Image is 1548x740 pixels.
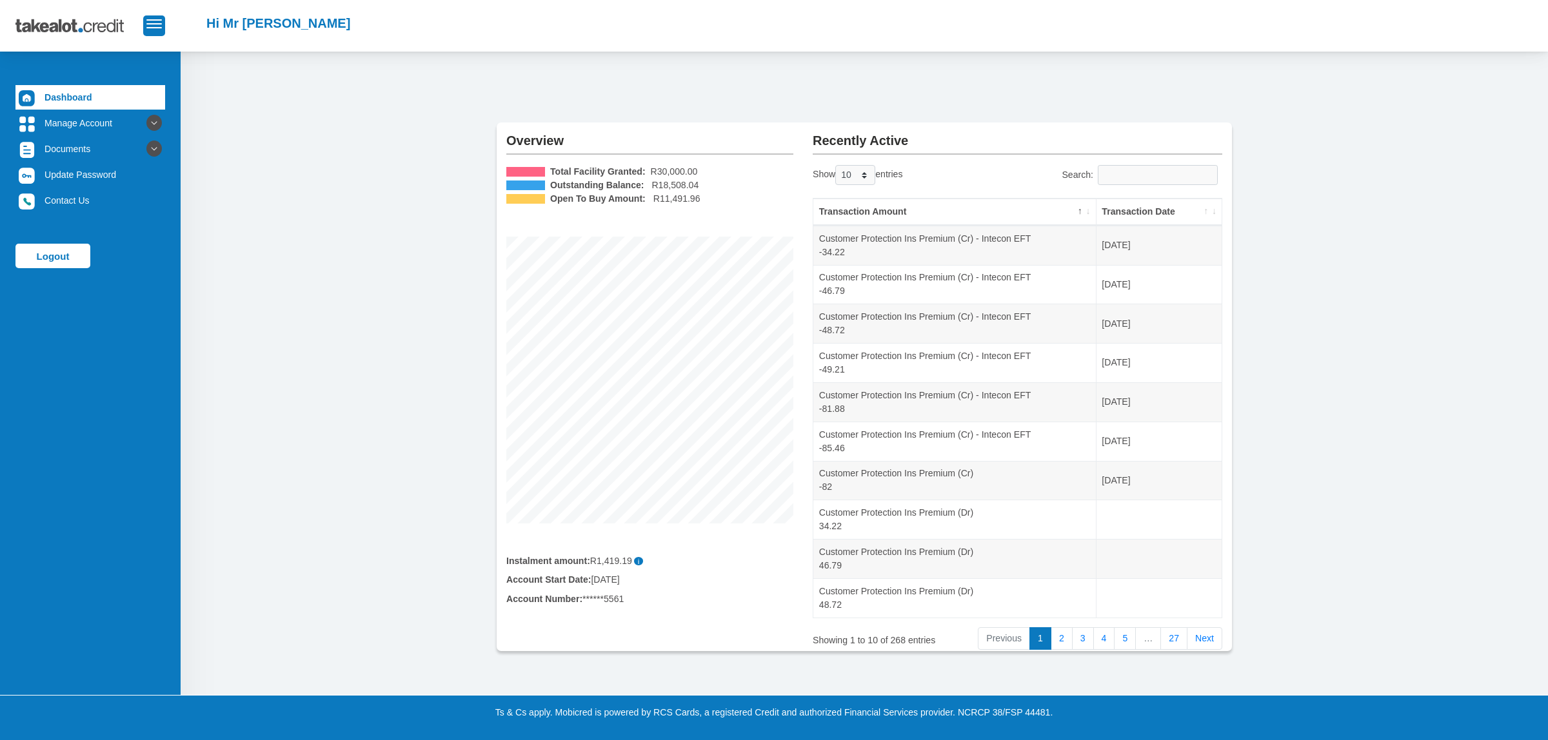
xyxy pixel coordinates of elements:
span: i [634,557,644,565]
div: R1,419.19 [506,554,793,568]
td: Customer Protection Ins Premium (Dr) 48.72 [813,578,1096,618]
a: 4 [1093,627,1115,650]
a: Documents [15,137,165,161]
b: Open To Buy Amount: [550,192,646,206]
a: Dashboard [15,85,165,110]
a: Next [1187,627,1222,650]
td: [DATE] [1096,461,1222,500]
b: Total Facility Granted: [550,165,646,179]
div: [DATE] [497,573,803,587]
td: Customer Protection Ins Premium (Cr) - Intecon EFT -49.21 [813,343,1096,382]
b: Account Number: [506,594,582,604]
a: Logout [15,244,90,268]
td: Customer Protection Ins Premium (Dr) 34.22 [813,500,1096,539]
a: 1 [1029,627,1051,650]
select: Showentries [835,165,875,185]
label: Search: [1062,165,1222,185]
td: Customer Protection Ins Premium (Cr) - Intecon EFT -85.46 [813,422,1096,461]
td: [DATE] [1096,382,1222,422]
th: Transaction Amount: activate to sort column descending [813,199,1096,226]
td: [DATE] [1096,343,1222,382]
td: Customer Protection Ins Premium (Dr) 46.79 [813,539,1096,578]
a: 27 [1160,627,1187,650]
th: Transaction Date: activate to sort column ascending [1096,199,1222,226]
td: Customer Protection Ins Premium (Cr) - Intecon EFT -81.88 [813,382,1096,422]
a: 5 [1114,627,1136,650]
span: R30,000.00 [651,165,698,179]
td: Customer Protection Ins Premium (Cr) - Intecon EFT -46.79 [813,265,1096,304]
span: R18,508.04 [651,179,699,192]
td: [DATE] [1096,226,1222,265]
div: Showing 1 to 10 of 268 entries [813,626,972,647]
td: [DATE] [1096,422,1222,461]
input: Search: [1098,165,1218,185]
p: Ts & Cs apply. Mobicred is powered by RCS Cards, a registered Credit and authorized Financial Ser... [416,706,1132,719]
td: Customer Protection Ins Premium (Cr) -82 [813,461,1096,500]
b: Account Start Date: [506,574,591,585]
td: Customer Protection Ins Premium (Cr) - Intecon EFT -48.72 [813,304,1096,343]
label: Show entries [813,165,902,185]
b: Outstanding Balance: [550,179,644,192]
td: Customer Protection Ins Premium (Cr) - Intecon EFT -34.22 [813,226,1096,265]
h2: Overview [506,122,793,148]
h2: Recently Active [813,122,1222,148]
td: [DATE] [1096,304,1222,343]
b: Instalment amount: [506,556,590,566]
a: Manage Account [15,111,165,135]
a: 2 [1051,627,1073,650]
td: [DATE] [1096,265,1222,304]
a: 3 [1072,627,1094,650]
span: R11,491.96 [653,192,700,206]
a: Contact Us [15,188,165,213]
img: takealot_credit_logo.svg [15,10,143,42]
h2: Hi Mr [PERSON_NAME] [206,15,350,31]
a: Update Password [15,162,165,187]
